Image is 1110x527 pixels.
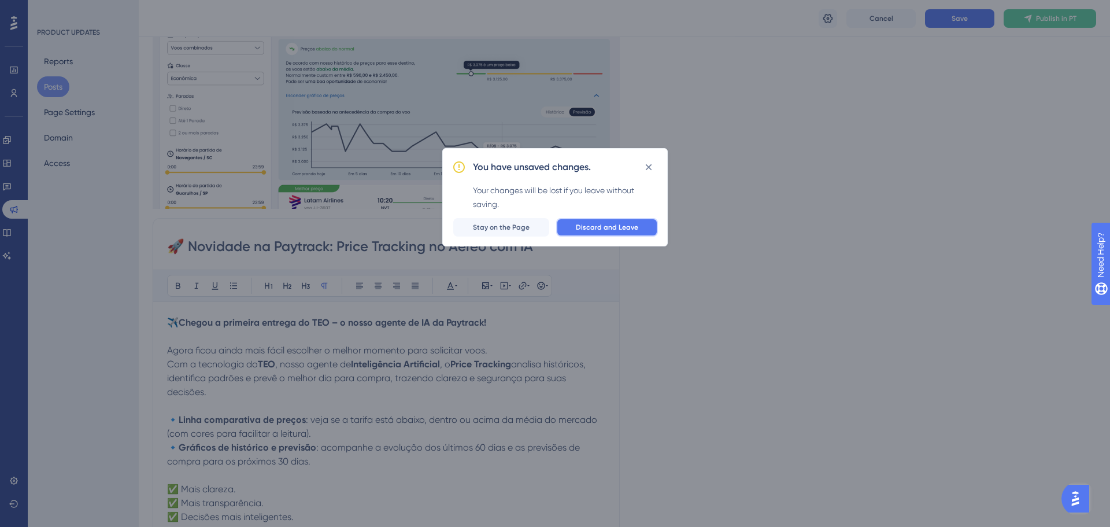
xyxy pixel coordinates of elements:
[576,223,638,232] span: Discard and Leave
[473,223,530,232] span: Stay on the Page
[473,160,591,174] h2: You have unsaved changes.
[27,3,72,17] span: Need Help?
[473,183,658,211] div: Your changes will be lost if you leave without saving.
[1061,481,1096,516] iframe: UserGuiding AI Assistant Launcher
